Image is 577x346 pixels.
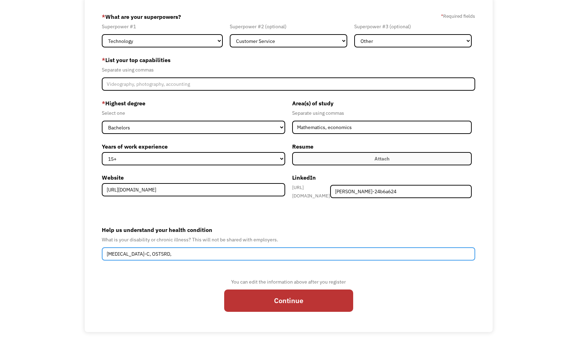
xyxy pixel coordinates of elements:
label: What are your superpowers? [102,11,181,22]
input: Anthropology, Education [292,121,472,134]
label: LinkedIn [292,172,472,183]
label: Attach [292,152,472,165]
div: Attach [374,155,389,163]
div: Superpower #3 (optional) [354,22,472,31]
label: List your top capabilities [102,54,475,66]
div: Select one [102,109,285,117]
label: Required fields [441,12,475,20]
input: Deafness, Depression, Diabetes [102,247,475,261]
label: Website [102,172,285,183]
div: Separate using commas [102,66,475,74]
label: Highest degree [102,98,285,109]
label: Resume [292,141,472,152]
form: Member-Create-Step1 [102,11,475,318]
div: Superpower #2 (optional) [230,22,347,31]
div: You can edit the information above after you register [224,278,353,286]
input: www.myportfolio.com [102,183,285,196]
div: [URL][DOMAIN_NAME] [292,183,330,200]
div: Separate using commas [292,109,472,117]
input: Videography, photography, accounting [102,77,475,91]
div: Superpower #1 [102,22,223,31]
input: Continue [224,289,353,312]
label: Area(s) of study [292,98,472,109]
div: What is your disability or chronic illness? This will not be shared with employers. [102,235,475,244]
label: Years of work experience [102,141,285,152]
label: Help us understand your health condition [102,224,475,235]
